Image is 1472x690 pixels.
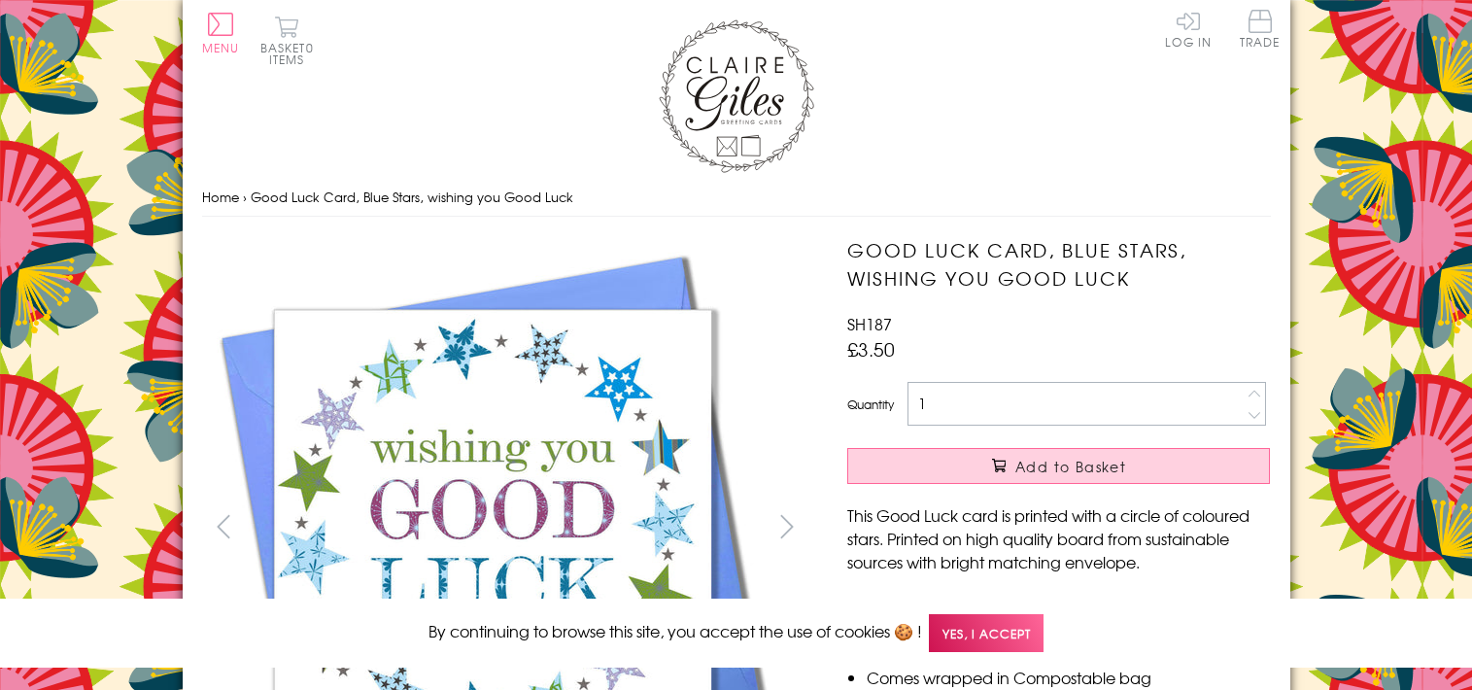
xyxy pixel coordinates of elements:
[1240,10,1281,52] a: Trade
[847,396,894,413] label: Quantity
[202,39,240,56] span: Menu
[243,188,247,206] span: ›
[1165,10,1212,48] a: Log In
[847,312,892,335] span: SH187
[929,614,1044,652] span: Yes, I accept
[847,236,1270,293] h1: Good Luck Card, Blue Stars, wishing you Good Luck
[251,188,573,206] span: Good Luck Card, Blue Stars, wishing you Good Luck
[202,178,1271,218] nav: breadcrumbs
[269,39,314,68] span: 0 items
[202,13,240,53] button: Menu
[765,504,808,548] button: next
[847,503,1270,573] p: This Good Luck card is printed with a circle of coloured stars. Printed on high quality board fro...
[847,448,1270,484] button: Add to Basket
[202,188,239,206] a: Home
[847,335,895,362] span: £3.50
[1015,457,1126,476] span: Add to Basket
[659,19,814,173] img: Claire Giles Greetings Cards
[867,596,1270,619] li: Dimensions: 150mm x 150mm
[260,16,314,65] button: Basket0 items
[1240,10,1281,48] span: Trade
[202,504,246,548] button: prev
[867,666,1270,689] li: Comes wrapped in Compostable bag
